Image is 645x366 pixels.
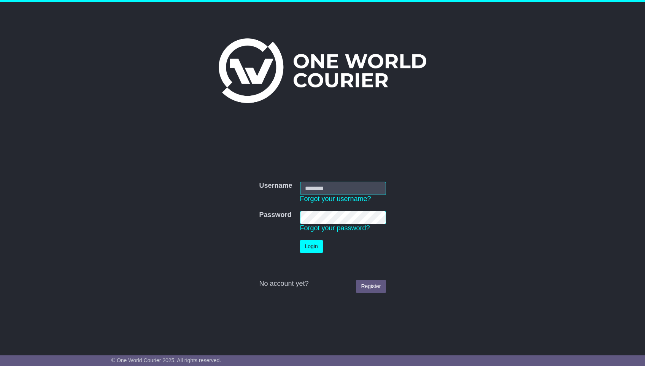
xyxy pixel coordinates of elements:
[259,280,386,288] div: No account yet?
[300,224,370,232] a: Forgot your password?
[356,280,386,293] a: Register
[259,211,291,219] label: Password
[300,195,371,203] a: Forgot your username?
[111,357,221,363] span: © One World Courier 2025. All rights reserved.
[300,240,323,253] button: Login
[219,38,426,103] img: One World
[259,182,292,190] label: Username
